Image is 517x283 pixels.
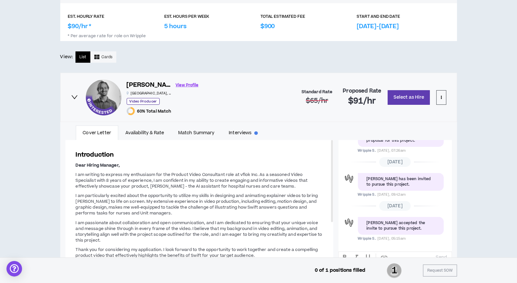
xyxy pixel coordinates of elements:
[76,193,318,216] span: I am particularly excited about the opportunity to utilize my skills in designing and animating e...
[127,81,172,90] h6: [PERSON_NAME]
[127,98,160,105] p: Video Producer
[358,192,376,197] span: Wripple S.
[379,201,411,211] span: [DATE]
[302,90,333,94] h4: Standard Rate
[367,220,435,232] div: [PERSON_NAME] accepted the invite to pursue this project.
[306,96,328,105] span: $65 /hr
[350,252,362,263] button: ITALIC text
[379,157,411,167] span: [DATE]
[348,96,376,106] h2: $91 /hr
[164,14,210,19] p: EST. HOURS PER WEEK
[339,252,350,263] button: BOLD text
[358,236,376,241] span: Wripple S.
[68,31,449,38] p: * Per average rate for role on Wripple
[6,261,22,277] div: Open Intercom Messenger
[76,172,308,189] span: I am writing to express my enthusiasm for the Product Video Consultant role at vflok Inc. As a se...
[388,90,430,105] button: Select as Hire
[76,247,318,258] span: Thank you for considering my application. I look forward to the opportunity to work together and ...
[76,220,322,243] span: I am passionate about collaboration and open communication, and I am dedicated to ensuring that y...
[127,91,172,96] p: [GEOGRAPHIC_DATA] , [GEOGRAPHIC_DATA]
[377,148,406,153] span: [DATE], 07:26am
[118,125,171,140] a: Availability & Rate
[101,54,113,60] span: Cards
[377,192,406,197] span: [DATE], 09:42am
[76,162,120,168] strong: Dear Hiring Manager,
[315,267,365,274] p: 0 of 1 positions filled
[357,14,400,19] p: START AND END DATE
[378,252,390,263] button: create hypertext link
[362,252,374,263] button: UNDERLINE text
[343,173,355,184] div: Wripple S.
[387,263,402,279] span: 1
[164,22,187,31] p: 5 hours
[433,253,450,262] button: Send
[436,255,447,260] p: Send
[68,22,92,31] p: $90/hr
[357,22,399,31] p: [DATE]-[DATE]
[367,176,435,188] div: [PERSON_NAME] has been invited to pursue this project.
[343,88,381,94] h4: Proposed Rate
[423,265,457,277] button: Request SOW
[260,14,305,19] p: TOTAL ESTIMATED FEE
[171,125,222,140] a: Match Summary
[60,53,73,60] p: View:
[358,148,376,153] span: Wripple S.
[260,22,275,31] p: $900
[137,109,171,114] span: 60% Total Match
[176,80,199,91] a: View Profile
[86,80,121,115] div: Lawson P.
[76,150,323,159] h3: Introduction
[222,125,265,140] a: Interviews
[343,217,355,228] div: Wripple S.
[377,236,406,241] span: [DATE], 05:15am
[71,93,78,101] span: right
[76,125,118,140] a: Cover Letter
[90,51,117,63] button: Cards
[68,14,104,19] p: EST. HOURLY RATE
